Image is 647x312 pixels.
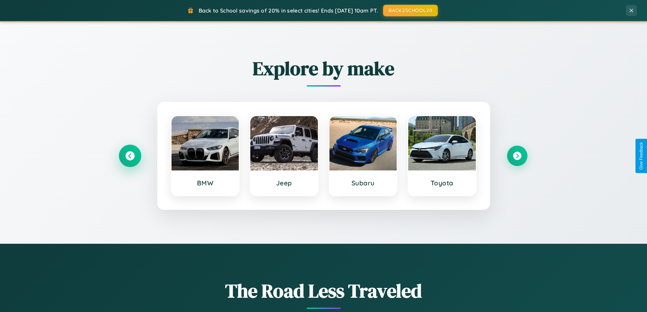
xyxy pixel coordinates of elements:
[257,179,311,187] h3: Jeep
[639,142,644,170] div: Give Feedback
[383,5,438,16] button: BACK2SCHOOL20
[336,179,390,187] h3: Subaru
[178,179,232,187] h3: BMW
[415,179,469,187] h3: Toyota
[120,278,527,304] h1: The Road Less Traveled
[199,7,378,14] span: Back to School savings of 20% in select cities! Ends [DATE] 10am PT.
[120,55,527,81] h2: Explore by make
